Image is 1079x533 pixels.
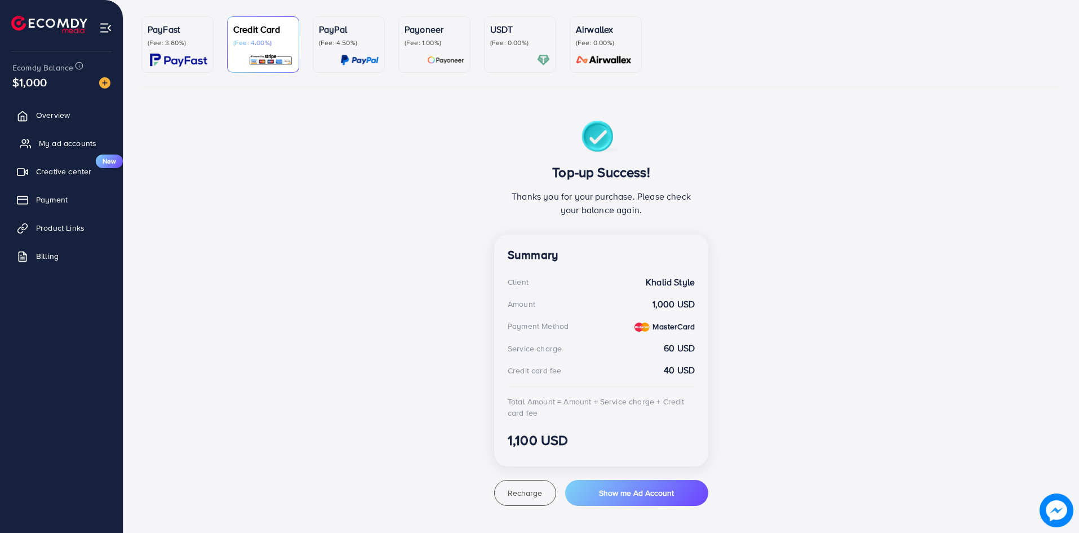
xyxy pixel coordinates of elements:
[427,54,464,67] img: card
[1040,494,1073,527] img: image
[148,23,207,36] p: PayFast
[36,109,70,121] span: Overview
[8,104,114,126] a: Overview
[508,343,562,354] div: Service charge
[12,62,73,73] span: Ecomdy Balance
[646,276,695,289] strong: Khalid Style
[490,38,550,47] p: (Fee: 0.00%)
[36,166,91,177] span: Creative center
[405,23,464,36] p: Payoneer
[508,190,695,217] p: Thanks you for your purchase. Please check your balance again.
[664,364,695,377] strong: 40 USD
[96,155,123,168] span: New
[99,21,112,34] img: menu
[8,245,114,267] a: Billing
[340,54,379,67] img: card
[405,38,464,47] p: (Fee: 1.00%)
[508,365,561,376] div: Credit card fee
[508,432,695,448] h3: 1,100 USD
[36,194,68,205] span: Payment
[634,323,650,332] img: credit
[508,396,695,419] div: Total Amount = Amount + Service charge + Credit card fee
[148,38,207,47] p: (Fee: 3.60%)
[652,298,695,311] strong: 1,000 USD
[537,54,550,67] img: card
[508,487,542,499] span: Recharge
[581,121,621,155] img: success
[494,480,556,506] button: Recharge
[576,38,636,47] p: (Fee: 0.00%)
[39,138,96,149] span: My ad accounts
[8,217,114,239] a: Product Links
[99,77,110,89] img: image
[508,320,569,332] div: Payment Method
[8,132,114,155] a: My ad accounts
[599,487,674,499] span: Show me Ad Account
[508,164,695,180] h3: Top-up Success!
[150,54,207,67] img: card
[233,23,293,36] p: Credit Card
[572,54,636,67] img: card
[233,38,293,47] p: (Fee: 4.00%)
[248,54,293,67] img: card
[319,38,379,47] p: (Fee: 4.50%)
[652,321,695,332] strong: MasterCard
[319,23,379,36] p: PayPal
[8,188,114,211] a: Payment
[576,23,636,36] p: Airwallex
[36,250,59,262] span: Billing
[490,23,550,36] p: USDT
[11,72,47,92] span: $1,000
[508,298,535,310] div: Amount
[36,222,85,234] span: Product Links
[508,276,529,288] div: Client
[8,160,114,183] a: Creative centerNew
[664,342,695,355] strong: 60 USD
[565,480,708,506] button: Show me Ad Account
[11,16,87,33] img: logo
[508,248,695,262] h4: Summary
